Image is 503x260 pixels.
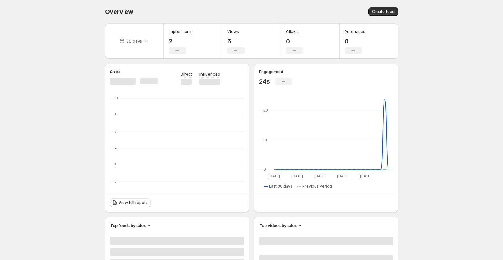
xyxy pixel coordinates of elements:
[110,198,151,207] a: View full report
[337,174,348,178] text: [DATE]
[114,179,117,184] text: 0
[110,68,120,75] h3: Sales
[372,9,395,14] span: Create feed
[126,38,142,44] p: 30 days
[263,138,267,142] text: 10
[291,174,303,178] text: [DATE]
[286,38,303,45] p: 0
[110,222,146,229] h3: Top feeds by sales
[368,7,398,16] button: Create feed
[259,68,283,75] h3: Engagement
[314,174,325,178] text: [DATE]
[345,28,365,35] h3: Purchases
[199,71,220,77] p: Influenced
[114,146,117,150] text: 4
[263,167,266,171] text: 0
[169,28,192,35] h3: Impressions
[345,38,365,45] p: 0
[259,78,270,85] p: 24s
[259,222,297,229] h3: Top videos by sales
[227,28,239,35] h3: Views
[114,163,116,167] text: 2
[181,71,192,77] p: Direct
[269,184,292,189] span: Last 30 days
[169,38,192,45] p: 2
[114,129,117,134] text: 6
[105,8,133,15] span: Overview
[119,200,147,205] span: View full report
[360,174,371,178] text: [DATE]
[227,38,245,45] p: 6
[114,113,117,117] text: 8
[286,28,298,35] h3: Clicks
[263,108,268,113] text: 20
[302,184,332,189] span: Previous Period
[268,174,280,178] text: [DATE]
[114,96,118,100] text: 10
